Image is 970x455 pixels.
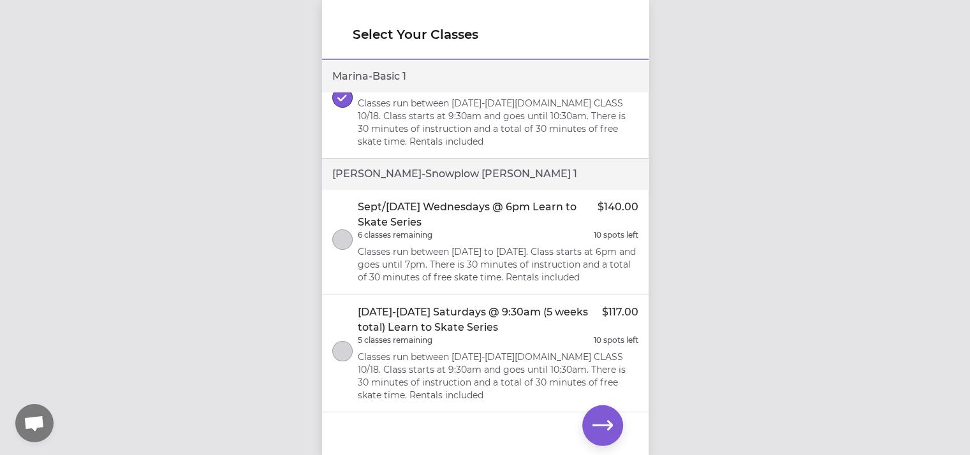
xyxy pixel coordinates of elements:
[15,404,54,442] a: Open chat
[358,305,602,335] p: [DATE]-[DATE] Saturdays @ 9:30am (5 weeks total) Learn to Skate Series
[594,335,638,345] p: 10 spots left
[332,229,353,250] button: select class
[358,230,432,240] p: 6 classes remaining
[332,341,353,361] button: select class
[594,230,638,240] p: 10 spots left
[358,350,638,401] p: Classes run between [DATE]-[DATE][DOMAIN_NAME] CLASS 10/18. Class starts at 9:30am and goes until...
[322,61,649,92] div: Marina - Basic 1
[322,159,649,189] div: [PERSON_NAME] - Snowplow [PERSON_NAME] 1
[358,245,638,284] p: Classes run between [DATE] to [DATE]. Class starts at 6pm and goes until 7pm. There is 30 minutes...
[602,305,638,335] p: $117.00
[353,25,618,43] h1: Select Your Classes
[358,335,432,345] p: 5 classes remaining
[598,199,638,230] p: $140.00
[358,199,598,230] p: Sept/[DATE] Wednesdays @ 6pm Learn to Skate Series
[332,87,353,108] button: select class
[358,97,638,148] p: Classes run between [DATE]-[DATE][DOMAIN_NAME] CLASS 10/18. Class starts at 9:30am and goes until...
